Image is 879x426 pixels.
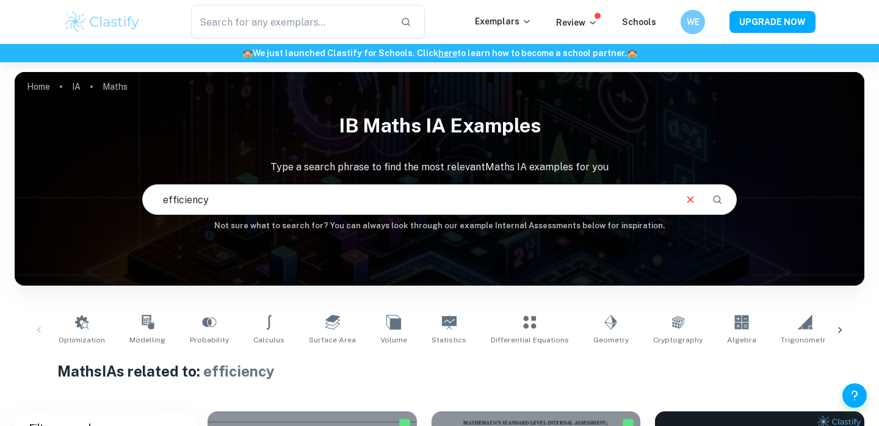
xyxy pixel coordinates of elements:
[59,334,105,345] span: Optimization
[57,360,822,382] h1: Maths IAs related to:
[681,10,705,34] button: WE
[15,160,864,175] p: Type a search phrase to find the most relevant Maths IA examples for you
[727,334,756,345] span: Algebra
[203,363,275,380] span: efficiency
[253,334,284,345] span: Calculus
[627,48,637,58] span: 🏫
[622,17,656,27] a: Schools
[686,15,700,29] h6: WE
[781,334,830,345] span: Trigonometry
[438,48,457,58] a: here
[143,182,674,217] input: E.g. neural networks, space, population modelling...
[15,106,864,145] h1: IB Maths IA examples
[129,334,165,345] span: Modelling
[72,78,81,95] a: IA
[2,46,877,60] h6: We just launched Clastify for Schools. Click to learn how to become a school partner.
[707,189,728,210] button: Search
[380,334,407,345] span: Volume
[191,5,391,39] input: Search for any exemplars...
[63,10,141,34] img: Clastify logo
[475,15,532,28] p: Exemplars
[842,383,867,408] button: Help and Feedback
[653,334,703,345] span: Cryptography
[27,78,50,95] a: Home
[432,334,466,345] span: Statistics
[679,188,702,211] button: Clear
[242,48,253,58] span: 🏫
[593,334,629,345] span: Geometry
[309,334,356,345] span: Surface Area
[190,334,229,345] span: Probability
[103,80,128,93] p: Maths
[491,334,569,345] span: Differential Equations
[556,16,598,29] p: Review
[15,220,864,232] h6: Not sure what to search for? You can always look through our example Internal Assessments below f...
[729,11,816,33] button: UPGRADE NOW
